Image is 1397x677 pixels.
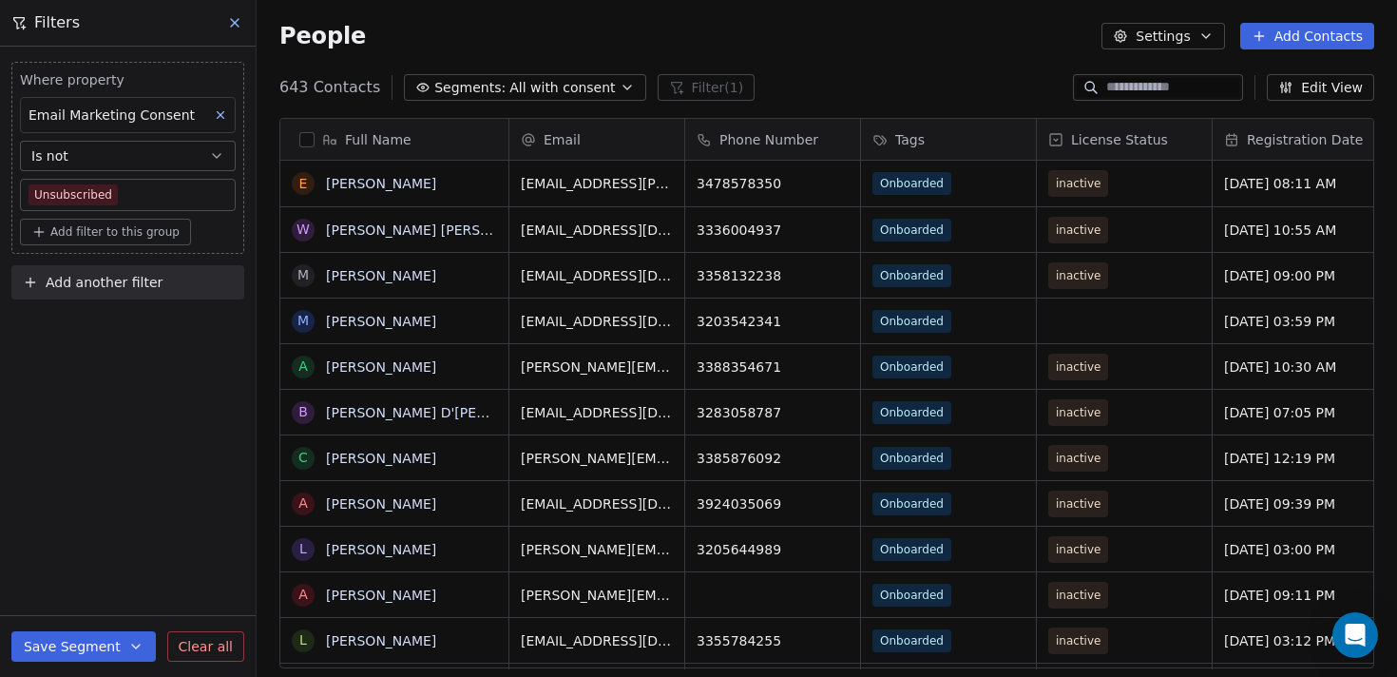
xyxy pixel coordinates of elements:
a: [PERSON_NAME] [326,451,436,466]
a: [PERSON_NAME] [326,496,436,512]
div: E [299,174,308,194]
span: Onboarded [872,219,951,242]
div: L [299,539,307,559]
span: 643 Contacts [279,76,380,99]
span: [PERSON_NAME][EMAIL_ADDRESS][PERSON_NAME][DOMAIN_NAME] [521,449,673,468]
span: [EMAIL_ADDRESS][DOMAIN_NAME] [521,631,673,650]
a: [PERSON_NAME] [326,268,436,283]
span: inactive [1056,494,1100,513]
span: [EMAIL_ADDRESS][DOMAIN_NAME] [521,312,673,331]
button: Filter(1) [658,74,756,101]
div: A [298,357,308,377]
a: [PERSON_NAME] [PERSON_NAME] [326,222,551,238]
span: inactive [1056,266,1100,285]
button: Add Contacts [1240,23,1374,49]
span: 3205644989 [697,540,849,559]
a: [PERSON_NAME] [326,542,436,557]
span: inactive [1056,449,1100,468]
span: [EMAIL_ADDRESS][DOMAIN_NAME] [521,494,673,513]
span: License Status [1071,130,1168,149]
span: Onboarded [872,310,951,333]
span: [PERSON_NAME][EMAIL_ADDRESS][DOMAIN_NAME] [521,586,673,605]
div: M [297,311,309,331]
div: License Status [1037,119,1212,160]
a: [PERSON_NAME] [326,314,436,329]
button: Settings [1101,23,1224,49]
a: [PERSON_NAME] [326,588,436,603]
span: inactive [1056,631,1100,650]
span: Tags [895,130,925,149]
a: [PERSON_NAME] [326,633,436,648]
span: 3924035069 [697,494,849,513]
div: L [299,630,307,650]
span: Registration Date [1247,130,1363,149]
div: A [298,493,308,513]
div: Tags [861,119,1036,160]
span: 3336004937 [697,221,849,240]
a: [PERSON_NAME] [326,359,436,375]
div: Open Intercom Messenger [1332,612,1378,658]
span: Phone Number [719,130,818,149]
a: [PERSON_NAME] D'[PERSON_NAME] [326,405,565,420]
span: inactive [1056,403,1100,422]
span: inactive [1056,221,1100,240]
span: inactive [1056,174,1100,193]
span: inactive [1056,358,1100,377]
span: inactive [1056,586,1100,605]
span: Onboarded [872,584,951,607]
div: M [297,265,309,285]
span: 3283058787 [697,403,849,422]
span: Segments: [434,78,506,98]
span: [EMAIL_ADDRESS][DOMAIN_NAME] [521,403,673,422]
span: inactive [1056,540,1100,559]
button: Edit View [1267,74,1374,101]
span: [PERSON_NAME][EMAIL_ADDRESS][DOMAIN_NAME] [521,358,673,377]
span: [EMAIL_ADDRESS][DOMAIN_NAME] [521,221,673,240]
span: People [279,22,366,50]
div: B [298,402,308,422]
span: [EMAIL_ADDRESS][PERSON_NAME][DOMAIN_NAME] [521,174,673,193]
div: Full Name [280,119,508,160]
span: Onboarded [872,629,951,652]
span: Onboarded [872,493,951,515]
a: [PERSON_NAME] [326,176,436,191]
span: Onboarded [872,401,951,424]
div: grid [280,161,509,669]
span: 3355784255 [697,631,849,650]
div: Email [509,119,684,160]
span: Onboarded [872,264,951,287]
div: C [298,448,308,468]
span: Onboarded [872,447,951,470]
div: W [297,220,310,240]
span: 3358132238 [697,266,849,285]
span: Onboarded [872,172,951,195]
span: 3385876092 [697,449,849,468]
div: Phone Number [685,119,860,160]
span: All with consent [509,78,615,98]
span: 3388354671 [697,358,849,377]
span: Onboarded [872,538,951,561]
span: Onboarded [872,356,951,378]
span: 3203542341 [697,312,849,331]
span: Full Name [345,130,411,149]
span: [PERSON_NAME][EMAIL_ADDRESS][PERSON_NAME][DOMAIN_NAME] [521,540,673,559]
span: [EMAIL_ADDRESS][DOMAIN_NAME] [521,266,673,285]
div: A [298,585,308,605]
span: 3478578350 [697,174,849,193]
span: Email [544,130,581,149]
